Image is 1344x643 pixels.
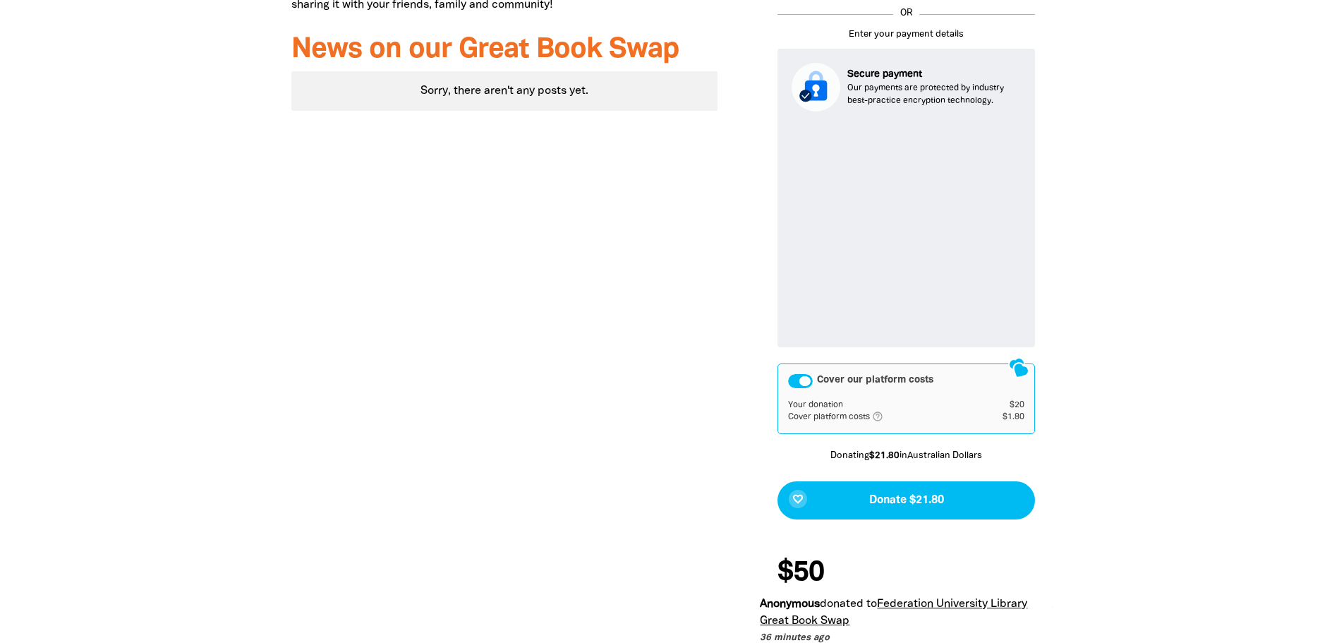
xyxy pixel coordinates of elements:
p: Enter your payment details [777,28,1035,42]
i: favorite_border [792,493,804,505]
td: Your donation [788,399,981,411]
p: Our payments are protected by industry best-practice encryption technology. [847,82,1021,107]
span: Donate $21.80 [869,495,944,506]
p: OR [893,7,919,21]
p: Secure payment [847,67,1021,82]
a: Federation University Library Great Book Swap [760,599,1027,626]
em: Anonymous [760,599,820,609]
div: Paginated content [291,71,718,111]
td: $1.80 [981,411,1025,423]
b: $21.80 [869,452,900,460]
iframe: Secure payment input frame [789,123,1024,336]
h3: News on our Great Book Swap [291,35,718,66]
span: $50 [777,559,824,587]
button: Cover our platform costs [788,374,813,388]
td: $20 [981,399,1025,411]
button: favorite_borderDonate $21.80 [777,481,1035,519]
span: donated to [820,599,877,609]
div: Sorry, there aren't any posts yet. [291,71,718,111]
p: Donating in Australian Dollars [777,450,1035,464]
i: help_outlined [872,411,895,422]
td: Cover platform costs [788,411,981,423]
